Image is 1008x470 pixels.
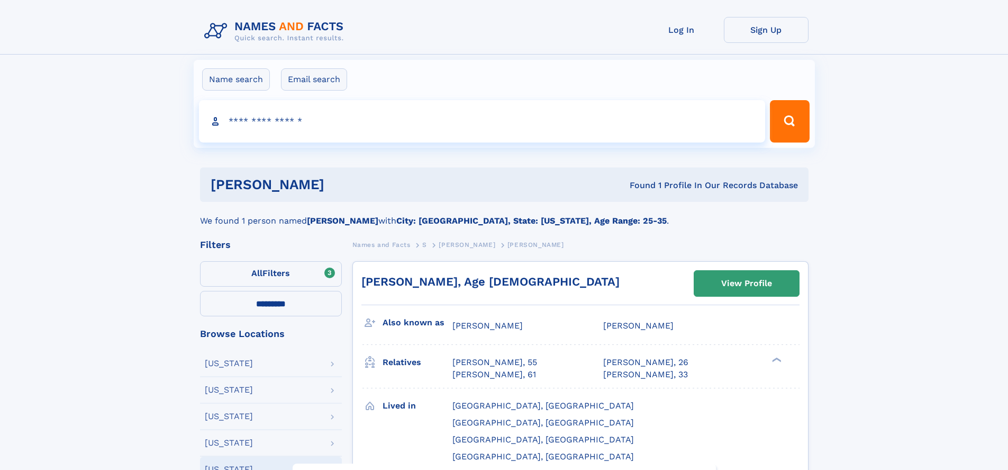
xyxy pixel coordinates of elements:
[603,321,674,331] span: [PERSON_NAME]
[383,397,452,415] h3: Lived in
[205,439,253,447] div: [US_STATE]
[452,401,634,411] span: [GEOGRAPHIC_DATA], [GEOGRAPHIC_DATA]
[307,216,378,226] b: [PERSON_NAME]
[452,434,634,445] span: [GEOGRAPHIC_DATA], [GEOGRAPHIC_DATA]
[202,68,270,91] label: Name search
[200,17,352,46] img: Logo Names and Facts
[199,100,766,143] input: search input
[352,238,411,251] a: Names and Facts
[383,314,452,332] h3: Also known as
[724,17,809,43] a: Sign Up
[452,369,536,380] a: [PERSON_NAME], 61
[205,359,253,368] div: [US_STATE]
[205,412,253,421] div: [US_STATE]
[439,238,495,251] a: [PERSON_NAME]
[452,321,523,331] span: [PERSON_NAME]
[205,386,253,394] div: [US_STATE]
[639,17,724,43] a: Log In
[200,261,342,287] label: Filters
[200,329,342,339] div: Browse Locations
[383,353,452,371] h3: Relatives
[452,451,634,462] span: [GEOGRAPHIC_DATA], [GEOGRAPHIC_DATA]
[507,241,564,249] span: [PERSON_NAME]
[439,241,495,249] span: [PERSON_NAME]
[200,202,809,227] div: We found 1 person named with .
[452,418,634,428] span: [GEOGRAPHIC_DATA], [GEOGRAPHIC_DATA]
[452,357,537,368] a: [PERSON_NAME], 55
[603,369,688,380] a: [PERSON_NAME], 33
[200,240,342,250] div: Filters
[361,275,620,288] a: [PERSON_NAME], Age [DEMOGRAPHIC_DATA]
[477,180,798,191] div: Found 1 Profile In Our Records Database
[721,271,772,296] div: View Profile
[422,238,427,251] a: S
[694,271,799,296] a: View Profile
[603,357,688,368] a: [PERSON_NAME], 26
[281,68,347,91] label: Email search
[422,241,427,249] span: S
[396,216,667,226] b: City: [GEOGRAPHIC_DATA], State: [US_STATE], Age Range: 25-35
[770,100,809,143] button: Search Button
[211,178,477,191] h1: [PERSON_NAME]
[251,268,262,278] span: All
[769,357,782,363] div: ❯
